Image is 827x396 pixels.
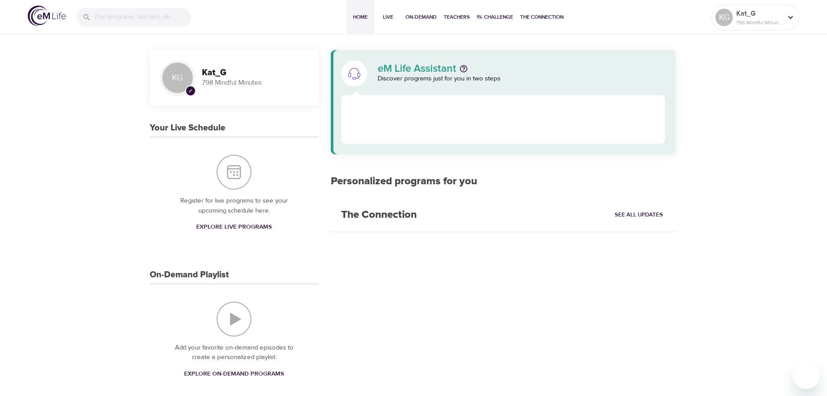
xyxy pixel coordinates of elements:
[520,13,563,22] span: The Connection
[378,13,399,22] span: Live
[193,219,275,235] a: Explore Live Programs
[405,13,437,22] span: On-Demand
[95,8,191,27] input: Find programs, teachers, etc...
[378,63,456,74] p: eM Life Assistant
[150,123,225,133] h3: Your Live Schedule
[167,343,301,363] p: Add your favorite on-demand episodes to create a personalized playlist.
[184,369,284,379] span: Explore On-Demand Programs
[196,222,272,233] span: Explore Live Programs
[181,366,287,382] a: Explore On-Demand Programs
[202,78,308,88] p: 798 Mindful Minutes
[217,302,251,336] img: On-Demand Playlist
[167,196,301,216] p: Register for live programs to see your upcoming schedule here.
[477,13,513,22] span: 1% Challenge
[613,208,665,222] a: See All Updates
[736,8,782,19] p: Kat_G
[217,155,251,190] img: Your Live Schedule
[331,175,676,188] h2: Personalized programs for you
[444,13,470,22] span: Teachers
[378,74,666,84] p: Discover programs just for you in two steps
[202,68,308,78] h3: Kat_G
[160,60,195,95] div: KG
[792,361,820,389] iframe: Button to launch messaging window
[331,198,427,232] h2: The Connection
[28,6,66,26] img: logo
[347,67,361,80] img: eM Life Assistant
[615,210,663,220] span: See All Updates
[150,270,229,280] h3: On-Demand Playlist
[715,9,733,26] div: KG
[736,19,782,27] p: 798 Mindful Minutes
[350,13,371,22] span: Home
